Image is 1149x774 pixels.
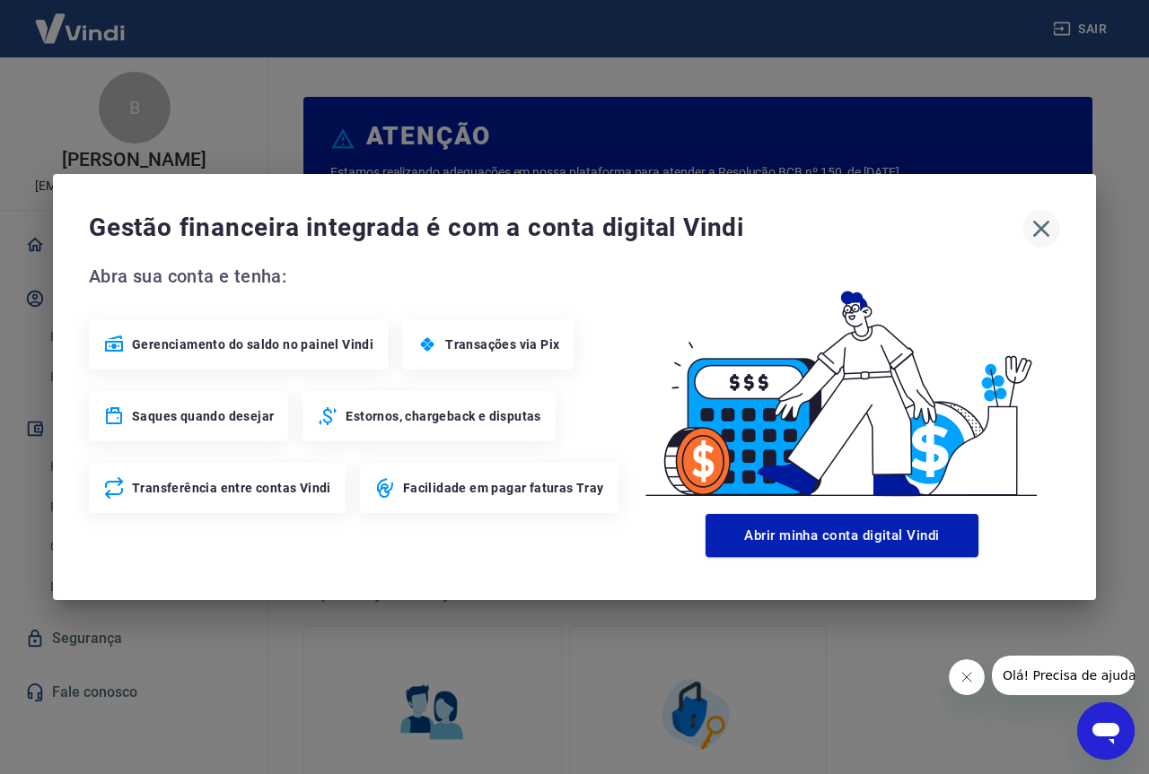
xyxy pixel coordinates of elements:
[949,659,985,695] iframe: Fechar mensagem
[89,210,1022,246] span: Gestão financeira integrada é com a conta digital Vindi
[132,479,331,497] span: Transferência entre contas Vindi
[89,262,624,291] span: Abra sua conta e tenha:
[132,407,274,425] span: Saques quando desejar
[706,514,978,557] button: Abrir minha conta digital Vindi
[403,479,604,497] span: Facilidade em pagar faturas Tray
[132,335,373,353] span: Gerenciamento do saldo no painel Vindi
[11,13,151,27] span: Olá! Precisa de ajuda?
[1077,702,1135,760] iframe: Botão para abrir a janela de mensagens
[992,656,1135,695] iframe: Mensagem da empresa
[445,335,559,353] span: Transações via Pix
[624,262,1060,507] img: Good Billing
[346,407,540,425] span: Estornos, chargeback e disputas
